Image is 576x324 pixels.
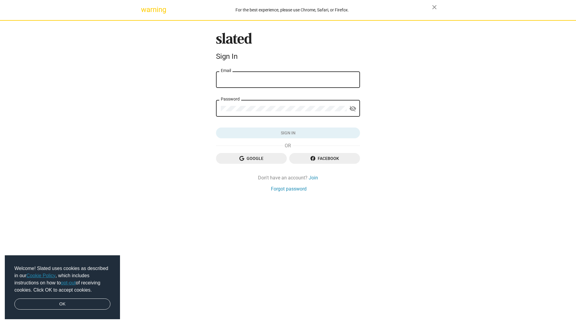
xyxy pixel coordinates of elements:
div: For the best experience, please use Chrome, Safari, or Firefox. [152,6,432,14]
mat-icon: warning [141,6,148,13]
a: Cookie Policy [26,273,55,278]
mat-icon: close [431,4,438,11]
a: opt-out [61,280,76,285]
span: Welcome! Slated uses cookies as described in our , which includes instructions on how to of recei... [14,265,110,294]
a: dismiss cookie message [14,298,110,310]
a: Forgot password [271,186,307,192]
button: Google [216,153,287,164]
a: Join [309,175,318,181]
span: Facebook [294,153,355,164]
mat-icon: visibility_off [349,104,356,113]
sl-branding: Sign In [216,33,360,63]
span: Google [221,153,282,164]
div: Don't have an account? [216,175,360,181]
div: cookieconsent [5,255,120,319]
button: Show password [347,103,359,115]
button: Facebook [289,153,360,164]
div: Sign In [216,52,360,61]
